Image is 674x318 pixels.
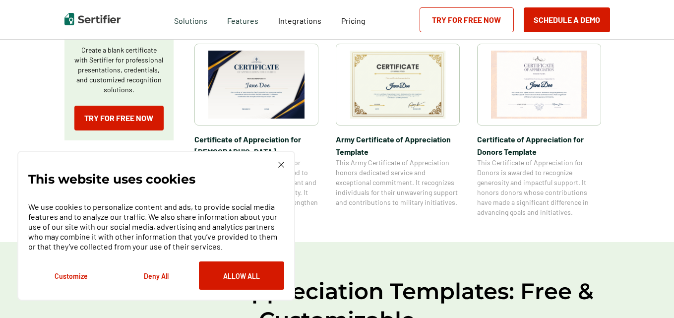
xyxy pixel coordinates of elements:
span: Pricing [341,16,366,25]
a: Try for Free Now [420,7,514,32]
span: Certificate of Appreciation for [DEMOGRAPHIC_DATA]​ [194,133,318,158]
a: Army Certificate of Appreciation​ TemplateArmy Certificate of Appreciation​ TemplateThis Army Cer... [336,44,460,217]
p: Create a blank certificate with Sertifier for professional presentations, credentials, and custom... [74,45,164,95]
img: Certificate of Appreciation for Church​ [208,51,305,119]
button: Deny All [114,261,199,290]
iframe: Chat Widget [624,270,674,318]
span: Solutions [174,13,207,26]
img: Cookie Popup Close [278,162,284,168]
a: Certificate of Appreciation for Church​Certificate of Appreciation for [DEMOGRAPHIC_DATA]​This Ce... [194,44,318,217]
a: Certificate of Appreciation for Donors​ TemplateCertificate of Appreciation for Donors​ TemplateT... [477,44,601,217]
a: Try for Free Now [74,106,164,130]
p: This website uses cookies [28,174,195,184]
img: Army Certificate of Appreciation​ Template [350,51,446,119]
a: Integrations [278,13,321,26]
span: Army Certificate of Appreciation​ Template [336,133,460,158]
span: This Army Certificate of Appreciation honors dedicated service and exceptional commitment. It rec... [336,158,460,207]
span: This Certificate of Appreciation for Donors is awarded to recognize generosity and impactful supp... [477,158,601,217]
img: Sertifier | Digital Credentialing Platform [64,13,121,25]
span: Integrations [278,16,321,25]
a: Pricing [341,13,366,26]
p: We use cookies to personalize content and ads, to provide social media features and to analyze ou... [28,202,284,252]
button: Allow All [199,261,284,290]
span: Features [227,13,258,26]
button: Customize [28,261,114,290]
img: Certificate of Appreciation for Donors​ Template [491,51,587,119]
button: Schedule a Demo [524,7,610,32]
span: Certificate of Appreciation for Donors​ Template [477,133,601,158]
